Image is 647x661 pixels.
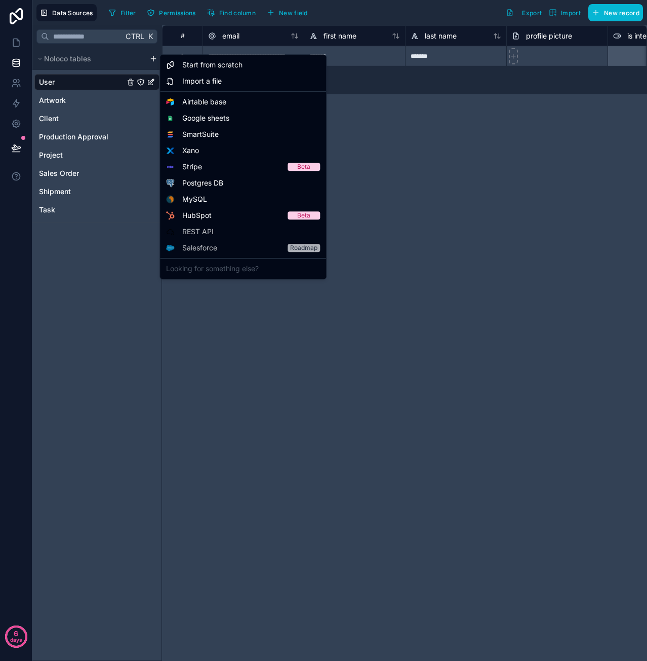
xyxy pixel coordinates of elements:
img: SmartSuite [166,130,174,138]
img: API icon [166,228,174,236]
span: Stripe [182,162,202,172]
img: Xano logo [166,146,174,155]
span: Postgres DB [182,178,223,188]
img: Stripe logo [166,163,174,171]
span: SmartSuite [182,129,219,139]
span: Salesforce [182,243,217,253]
span: Xano [182,145,199,156]
div: Roadmap [290,244,317,252]
div: Beta [297,163,310,171]
span: Airtable base [182,97,226,107]
span: HubSpot [182,210,212,221]
img: HubSpot logo [167,211,174,219]
span: REST API [182,227,214,237]
span: Google sheets [182,113,229,123]
span: Start from scratch [182,60,242,70]
img: MySQL logo [166,195,174,203]
div: Looking for something else? [162,261,324,277]
span: Import a file [182,76,222,86]
div: Beta [297,211,310,219]
img: Postgres logo [167,179,175,187]
img: Salesforce [166,245,174,251]
img: Google sheets logo [166,116,174,121]
img: Airtable logo [166,98,174,106]
span: MySQL [182,194,207,204]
